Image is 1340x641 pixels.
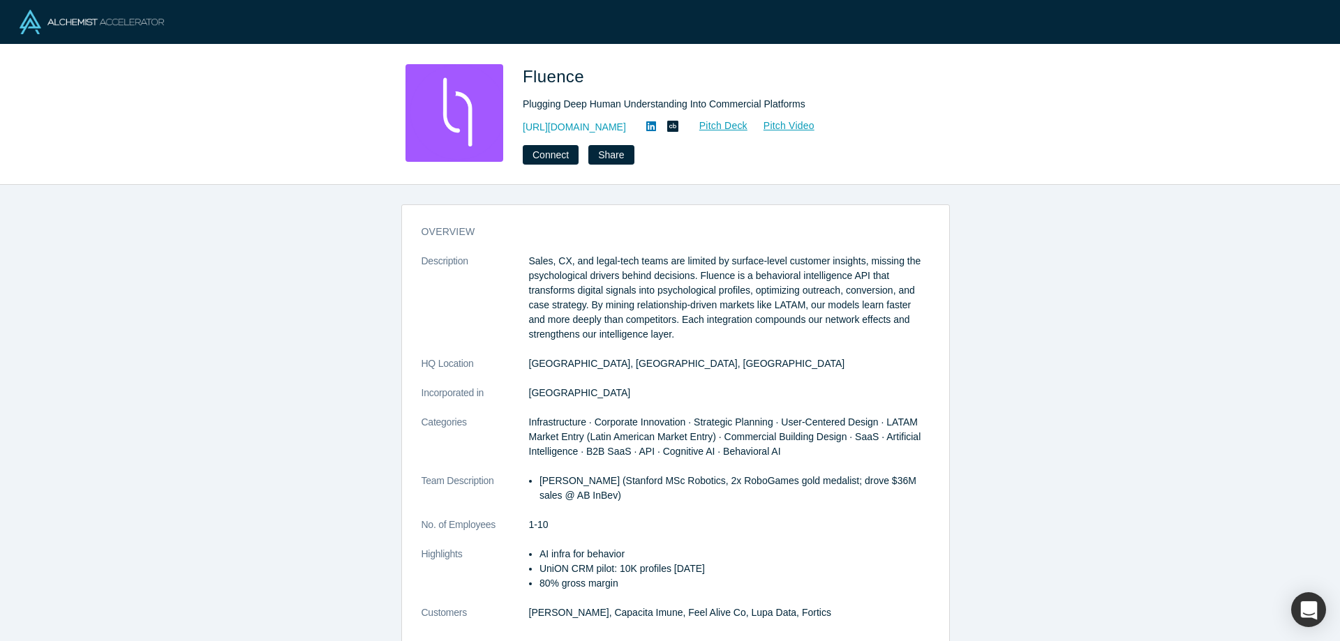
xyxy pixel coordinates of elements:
p: 80% gross margin [539,576,930,591]
span: Fluence [523,67,589,86]
dt: Incorporated in [422,386,529,415]
li: [PERSON_NAME] (Stanford MSc Robotics, 2x RoboGames gold medalist; drove $36M sales @ AB InBev) [539,474,930,503]
p: UniON CRM pilot: 10K profiles [DATE] [539,561,930,576]
dt: Customers [422,605,529,635]
button: Connect [523,145,579,165]
dd: [PERSON_NAME], Capacita Imune, Feel Alive Co, Lupa Data, Fortics [529,605,930,620]
dt: HQ Location [422,356,529,386]
p: AI infra for behavior [539,547,930,561]
a: Pitch Video [748,118,815,134]
dd: [GEOGRAPHIC_DATA], [GEOGRAPHIC_DATA], [GEOGRAPHIC_DATA] [529,356,930,371]
p: Sales, CX, and legal-tech teams are limited by surface-level customer insights, missing the psych... [529,254,930,342]
dt: Description [422,254,529,356]
a: [URL][DOMAIN_NAME] [523,120,626,135]
dt: Highlights [422,547,529,605]
div: Plugging Deep Human Understanding Into Commercial Platforms [523,97,914,112]
a: Pitch Deck [684,118,748,134]
dt: No. of Employees [422,518,529,547]
dd: 1-10 [529,518,930,532]
img: Fluence's Logo [405,64,503,162]
span: Infrastructure · Corporate Innovation · Strategic Planning · User-Centered Design · LATAM Market ... [529,416,921,457]
dd: [GEOGRAPHIC_DATA] [529,386,930,400]
img: Alchemist Logo [20,10,164,34]
button: Share [588,145,634,165]
dt: Team Description [422,474,529,518]
dt: Categories [422,415,529,474]
h3: overview [422,225,910,239]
